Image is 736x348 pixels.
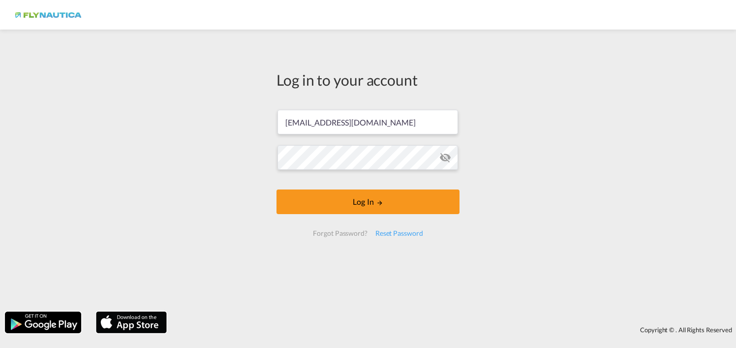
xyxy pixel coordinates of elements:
input: Enter email/phone number [277,110,458,134]
div: Forgot Password? [309,224,371,242]
img: google.png [4,311,82,334]
img: dbeec6a0202a11f0ab01a7e422f9ff92.png [15,4,81,26]
div: Copyright © . All Rights Reserved [172,321,736,338]
button: LOGIN [276,190,460,214]
img: apple.png [95,311,168,334]
md-icon: icon-eye-off [439,152,451,163]
div: Log in to your account [276,69,460,90]
div: Reset Password [371,224,427,242]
